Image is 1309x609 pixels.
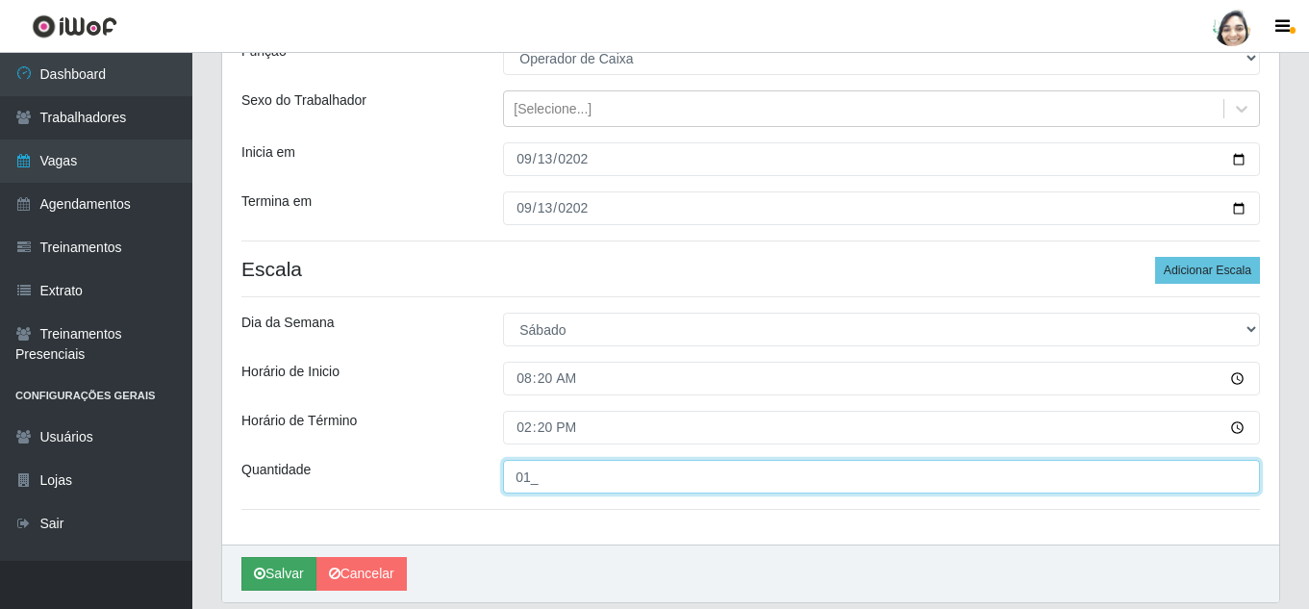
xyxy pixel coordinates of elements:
[241,257,1260,281] h4: Escala
[503,411,1260,444] input: 00:00
[503,142,1260,176] input: 00/00/0000
[503,191,1260,225] input: 00/00/0000
[503,460,1260,494] input: Informe a quantidade...
[316,557,407,591] a: Cancelar
[32,14,117,38] img: CoreUI Logo
[514,99,592,119] div: [Selecione...]
[241,90,366,111] label: Sexo do Trabalhador
[241,460,311,480] label: Quantidade
[241,313,335,333] label: Dia da Semana
[241,142,295,163] label: Inicia em
[241,411,357,431] label: Horário de Término
[503,362,1260,395] input: 00:00
[241,557,316,591] button: Salvar
[1155,257,1260,284] button: Adicionar Escala
[241,362,340,382] label: Horário de Inicio
[241,191,312,212] label: Termina em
